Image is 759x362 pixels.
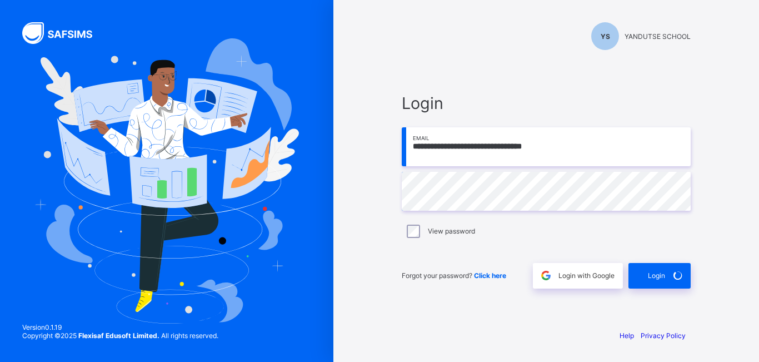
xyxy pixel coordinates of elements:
[601,32,610,41] span: YS
[540,269,552,282] img: google.396cfc9801f0270233282035f929180a.svg
[402,93,691,113] span: Login
[402,271,506,280] span: Forgot your password?
[648,271,665,280] span: Login
[558,271,615,280] span: Login with Google
[641,331,686,340] a: Privacy Policy
[474,271,506,280] a: Click here
[34,38,299,323] img: Hero Image
[22,22,106,44] img: SAFSIMS Logo
[428,227,475,235] label: View password
[22,331,218,340] span: Copyright © 2025 All rights reserved.
[78,331,159,340] strong: Flexisaf Edusoft Limited.
[620,331,634,340] a: Help
[625,32,691,41] span: YANDUTSE SCHOOL
[22,323,218,331] span: Version 0.1.19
